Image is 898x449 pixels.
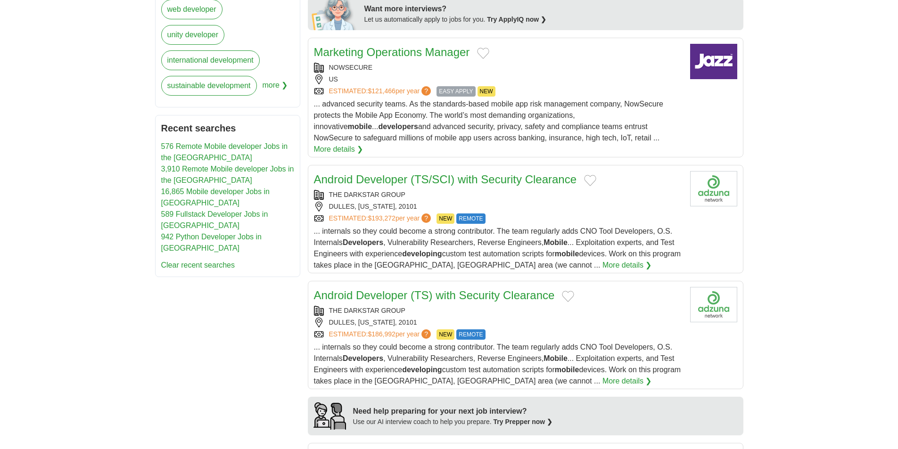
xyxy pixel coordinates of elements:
[602,260,652,271] a: More details ❯
[402,250,442,258] strong: developing
[329,213,433,224] a: ESTIMATED:$193,272per year?
[421,213,431,223] span: ?
[343,354,383,362] strong: Developers
[161,142,288,162] a: 576 Remote Mobile developer Jobs in the [GEOGRAPHIC_DATA]
[161,210,268,229] a: 589 Fullstack Developer Jobs in [GEOGRAPHIC_DATA]
[314,289,555,302] a: Android Developer (TS) with Security Clearance
[602,376,652,387] a: More details ❯
[314,190,683,200] div: THE DARKSTAR GROUP
[314,306,683,316] div: THE DARKSTAR GROUP
[353,406,553,417] div: Need help preparing for your next job interview?
[690,287,737,322] img: Company logo
[263,76,288,101] span: more ❯
[161,121,294,135] h2: Recent searches
[314,343,681,385] span: ... internals so they could become a strong contributor. The team regularly adds CNO Tool Develop...
[544,354,568,362] strong: Mobile
[487,16,546,23] a: Try ApplyIQ now ❯
[368,330,395,338] span: $186,992
[329,329,433,340] a: ESTIMATED:$186,992per year?
[348,122,372,131] strong: mobile
[477,48,489,59] button: Add to favorite jobs
[494,418,553,425] a: Try Prepper now ❯
[314,63,683,73] div: NOWSECURE
[353,417,553,427] div: Use our AI interview coach to help you prepare.
[161,188,270,207] a: 16,865 Mobile developer Jobs in [GEOGRAPHIC_DATA]
[421,329,431,339] span: ?
[314,46,470,58] a: Marketing Operations Manager
[544,238,568,246] strong: Mobile
[368,214,395,222] span: $193,272
[364,3,738,15] div: Want more interviews?
[161,233,262,252] a: 942 Python Developer Jobs in [GEOGRAPHIC_DATA]
[378,122,418,131] strong: developers
[437,213,454,224] span: NEW
[562,291,574,302] button: Add to favorite jobs
[555,250,579,258] strong: mobile
[437,329,454,340] span: NEW
[364,15,738,24] div: Let us automatically apply to jobs for you.
[437,86,475,97] span: EASY APPLY
[478,86,495,97] span: NEW
[690,171,737,206] img: Company logo
[314,144,363,155] a: More details ❯
[368,87,395,95] span: $121,466
[161,165,294,184] a: 3,910 Remote Mobile developer Jobs in the [GEOGRAPHIC_DATA]
[329,86,433,97] a: ESTIMATED:$121,466per year?
[314,202,683,212] div: DULLES, [US_STATE], 20101
[555,366,579,374] strong: mobile
[314,173,577,186] a: Android Developer (TS/SCI) with Security Clearance
[690,44,737,79] img: Company logo
[421,86,431,96] span: ?
[161,76,257,96] a: sustainable development
[584,175,596,186] button: Add to favorite jobs
[343,238,383,246] strong: Developers
[456,329,485,340] span: REMOTE
[314,74,683,84] div: US
[161,261,235,269] a: Clear recent searches
[161,25,225,45] a: unity developer
[314,227,681,269] span: ... internals so they could become a strong contributor. The team regularly adds CNO Tool Develop...
[161,50,260,70] a: international development
[456,213,485,224] span: REMOTE
[314,318,683,327] div: DULLES, [US_STATE], 20101
[402,366,442,374] strong: developing
[314,100,663,142] span: ... advanced security teams. As the standards-based mobile app risk management company, NowSecure...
